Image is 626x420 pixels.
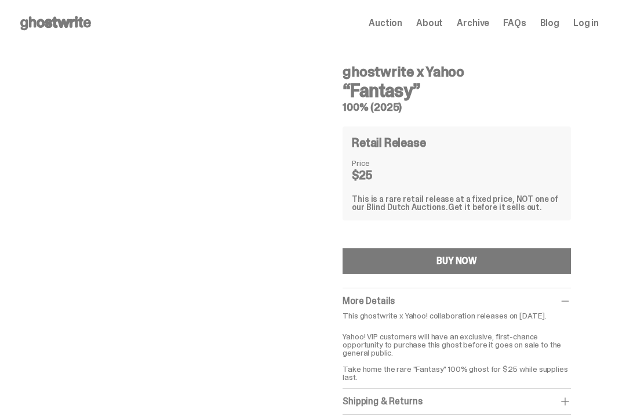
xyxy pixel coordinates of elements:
[343,65,571,79] h4: ghostwrite x Yahoo
[343,295,395,307] span: More Details
[343,324,571,381] p: Yahoo! VIP customers will have an exclusive, first-chance opportunity to purchase this ghost befo...
[369,19,402,28] a: Auction
[448,202,542,212] span: Get it before it sells out.
[436,256,477,266] div: BUY NOW
[457,19,489,28] a: Archive
[503,19,526,28] a: FAQs
[352,195,562,211] div: This is a rare retail release at a fixed price, NOT one of our Blind Dutch Auctions.
[416,19,443,28] a: About
[352,159,410,167] dt: Price
[343,102,571,113] h5: 100% (2025)
[343,248,571,274] button: BUY NOW
[352,137,425,149] h4: Retail Release
[343,81,571,100] h3: “Fantasy”
[540,19,559,28] a: Blog
[343,312,571,320] p: This ghostwrite x Yahoo! collaboration releases on [DATE].
[343,396,571,407] div: Shipping & Returns
[573,19,599,28] a: Log in
[352,169,410,181] dd: $25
